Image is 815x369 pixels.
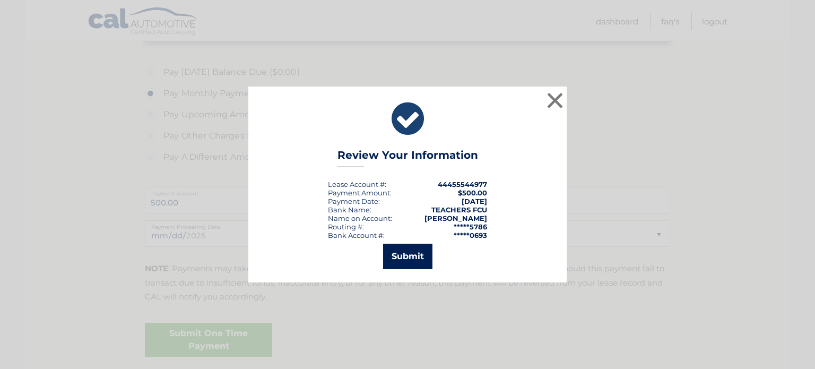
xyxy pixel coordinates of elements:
div: Lease Account #: [328,180,386,188]
div: Routing #: [328,222,364,231]
div: Name on Account: [328,214,392,222]
span: $500.00 [458,188,487,197]
div: Bank Account #: [328,231,385,239]
div: : [328,197,380,205]
button: × [544,90,566,111]
span: Payment Date [328,197,378,205]
div: Payment Amount: [328,188,392,197]
strong: TEACHERS FCU [431,205,487,214]
button: Submit [383,244,432,269]
h3: Review Your Information [337,149,478,167]
div: Bank Name: [328,205,371,214]
strong: [PERSON_NAME] [424,214,487,222]
span: [DATE] [462,197,487,205]
strong: 44455544977 [438,180,487,188]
